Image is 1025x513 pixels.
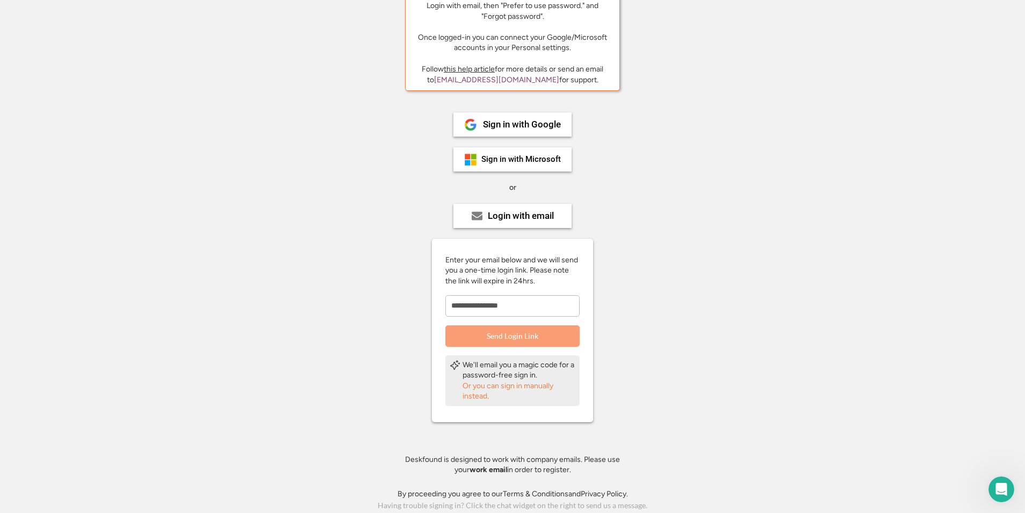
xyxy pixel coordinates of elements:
[988,476,1014,502] iframe: Intercom live chat
[463,360,575,381] div: We'll email you a magic code for a password-free sign in.
[581,489,628,498] a: Privacy Policy.
[445,255,580,287] div: Enter your email below and we will send you a one-time login link. Please note the link will expi...
[392,454,633,475] div: Deskfound is designed to work with company emails. Please use your in order to register.
[464,153,477,166] img: ms-symbollockup_mssymbol_19.png
[414,64,611,85] div: Follow for more details or send an email to for support.
[398,489,628,500] div: By proceeding you agree to our and
[481,155,561,163] div: Sign in with Microsoft
[509,182,516,193] div: or
[488,211,554,220] div: Login with email
[503,489,568,498] a: Terms & Conditions
[444,65,495,74] a: this help article
[434,75,559,84] a: [EMAIL_ADDRESS][DOMAIN_NAME]
[483,120,561,129] div: Sign in with Google
[464,118,477,131] img: 1024px-Google__G__Logo.svg.png
[445,325,580,347] button: Send Login Link
[463,381,575,402] div: Or you can sign in manually instead.
[470,465,507,474] strong: work email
